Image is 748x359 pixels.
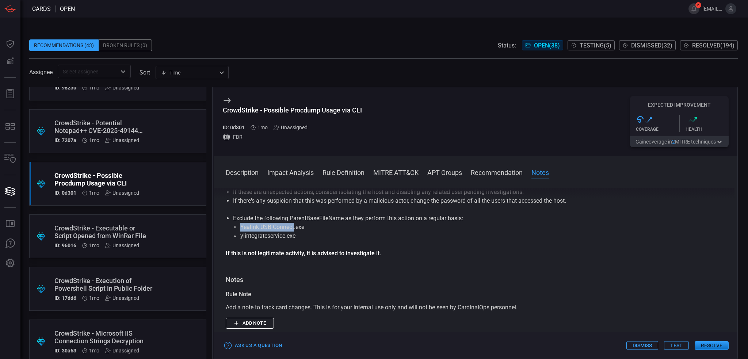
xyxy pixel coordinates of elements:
div: Unassigned [274,125,308,130]
h5: ID: 17dd6 [54,295,76,301]
div: CrowdStrike - Possible Procdump Usage via CLI [223,106,362,114]
h3: Notes [226,275,726,284]
button: MITRE ATT&CK [373,168,419,176]
span: Jul 05, 2025 11:47 PM [257,125,268,130]
button: Rule Catalog [1,215,19,233]
div: CrowdStrike - Potential Notepad++ CVE-2025-49144 Exploitation [54,119,153,134]
div: CrowdStrike - Microsoft IIS Connection Strings Decryption [54,329,153,345]
div: Broken Rules (0) [99,39,152,51]
div: Unassigned [105,348,139,354]
button: Dashboard [1,35,19,53]
span: Jun 28, 2025 11:17 PM [89,295,99,301]
span: Jul 05, 2025 11:47 PM [89,190,99,196]
button: Ask Us a Question [223,340,284,351]
button: Ask Us A Question [1,235,19,252]
span: Jun 28, 2025 11:17 PM [89,348,99,354]
span: 6 [695,2,701,8]
li: Exclude the following ParentBaseFileName as they perform this action on a regular basis: [233,214,718,240]
button: Inventory [1,150,19,168]
button: Testing(5) [568,40,615,50]
div: FDR [223,133,362,141]
h5: ID: 30a63 [54,348,76,354]
li: If there's any suspicion that this was performed by a malicious actor, change the password of all... [233,196,718,205]
span: open [60,5,75,12]
button: Notes [531,168,549,176]
span: Testing ( 5 ) [580,42,611,49]
h5: ID: 0d301 [54,190,76,196]
div: CrowdStrike - Execution of Powershell Script in Public Folder [54,277,153,292]
label: sort [140,69,150,76]
span: Cards [32,5,51,12]
span: [EMAIL_ADDRESS][DOMAIN_NAME] [702,6,722,12]
div: Coverage [636,127,679,132]
button: Rule Definition [323,168,365,176]
button: Resolved(194) [680,40,738,50]
button: APT Groups [427,168,462,176]
button: Recommendation [471,168,523,176]
button: Add note [226,318,274,329]
strong: If this is not legitimate activity, it is advised to investigate it. [226,250,381,257]
span: Dismissed ( 32 ) [631,42,672,49]
button: Gaincoverage in2MITRE techniques [630,136,729,147]
h5: ID: 0d301 [223,125,245,130]
div: Unassigned [105,295,139,301]
button: MITRE - Detection Posture [1,118,19,135]
div: Health [686,127,729,132]
button: Open [118,66,128,77]
li: ylintegrateservice.exe [240,232,711,240]
div: Unassigned [105,85,139,91]
span: Status: [498,42,516,49]
div: Unassigned [105,190,139,196]
span: Jul 05, 2025 11:47 PM [89,85,99,91]
h5: ID: 7207a [54,137,76,143]
button: Open(38) [522,40,563,50]
button: Resolve [695,341,729,350]
span: Resolved ( 194 ) [692,42,734,49]
span: 2 [672,139,675,145]
button: Dismissed(32) [619,40,676,50]
input: Select assignee [60,67,117,76]
div: Recommendations (43) [29,39,99,51]
div: Time [161,69,217,76]
div: Unassigned [105,137,139,143]
button: Preferences [1,255,19,272]
button: Reports [1,85,19,103]
button: Test [664,341,689,350]
button: Detections [1,53,19,70]
button: Description [226,168,259,176]
div: Unassigned [105,242,139,248]
h5: ID: 98230 [54,85,76,91]
span: Jul 05, 2025 11:47 PM [89,242,99,248]
div: Add a note to track card changes. This is for your internal use only and will not be seen by Card... [226,303,726,312]
div: CrowdStrike - Possible Procdump Usage via CLI [54,172,153,187]
span: Open ( 38 ) [534,42,560,49]
button: Dismiss [626,341,658,350]
span: Jul 05, 2025 11:47 PM [89,137,99,143]
button: Impact Analysis [267,168,314,176]
div: CrowdStrike - Executable or Script Opened from WinRar File [54,224,153,240]
button: Cards [1,183,19,200]
li: Yealink USB Connect.exe [240,223,711,232]
h5: Expected Improvement [630,102,729,108]
h5: ID: 96016 [54,242,76,248]
button: 6 [688,3,699,14]
span: Assignee [29,69,53,76]
div: Rule Note [226,290,726,299]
